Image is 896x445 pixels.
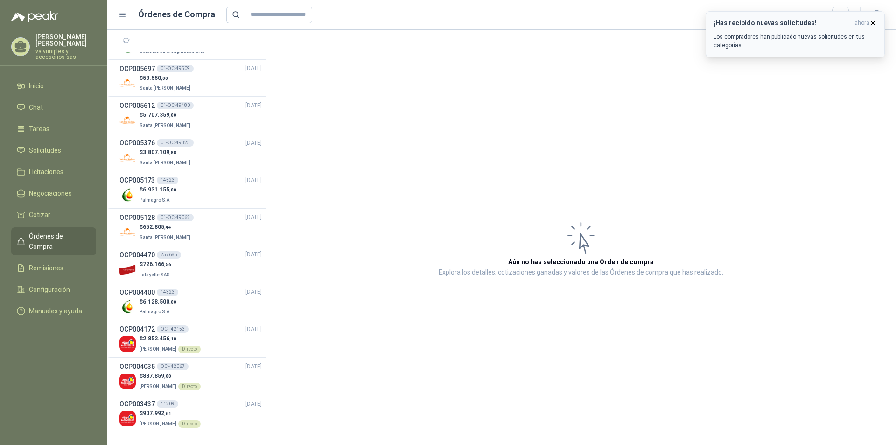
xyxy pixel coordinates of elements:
[119,261,136,278] img: Company Logo
[143,335,176,342] span: 2.852.456
[11,77,96,95] a: Inicio
[11,99,96,116] a: Chat
[140,309,169,314] span: Palmagro S.A
[11,141,96,159] a: Solicitudes
[140,372,201,381] p: $
[143,373,171,379] span: 887.859
[706,11,885,57] button: ¡Has recibido nuevas solicitudes!ahora Los compradores han publicado nuevas solicitudes en tus ca...
[143,149,176,155] span: 3.807.109
[29,231,87,252] span: Órdenes de Compra
[119,410,136,427] img: Company Logo
[169,113,176,118] span: ,00
[119,138,262,167] a: OCP00537601-OC-49325[DATE] Company Logo$3.807.109,88Santa [PERSON_NAME]
[245,64,262,73] span: [DATE]
[29,306,82,316] span: Manuales y ayuda
[119,399,262,428] a: OCP00343741209[DATE] Company Logo$907.992,61[PERSON_NAME]Directo
[138,8,215,21] h1: Órdenes de Compra
[143,224,171,230] span: 652.805
[169,187,176,192] span: ,00
[119,212,262,242] a: OCP00512801-OC-49062[DATE] Company Logo$652.805,44Santa [PERSON_NAME]
[11,302,96,320] a: Manuales y ayuda
[119,298,136,315] img: Company Logo
[119,373,136,389] img: Company Logo
[143,298,176,305] span: 6.128.500
[140,49,205,54] span: Salamanca Oleaginosas SAS
[164,374,171,379] span: ,00
[119,175,155,185] h3: OCP005173
[140,260,172,269] p: $
[157,363,189,370] div: OC - 42067
[119,324,155,334] h3: OCP004172
[119,187,136,203] img: Company Logo
[119,399,155,409] h3: OCP003437
[11,120,96,138] a: Tareas
[119,336,136,352] img: Company Logo
[29,210,50,220] span: Cotizar
[245,213,262,222] span: [DATE]
[119,361,262,391] a: OCP004035OC - 42067[DATE] Company Logo$887.859,00[PERSON_NAME]Directo
[11,259,96,277] a: Remisiones
[119,212,155,223] h3: OCP005128
[140,297,176,306] p: $
[119,149,136,166] img: Company Logo
[245,400,262,409] span: [DATE]
[140,235,190,240] span: Santa [PERSON_NAME]
[29,167,63,177] span: Licitaciones
[140,346,176,352] span: [PERSON_NAME]
[119,324,262,353] a: OCP004172OC - 42153[DATE] Company Logo$2.852.456,18[PERSON_NAME]Directo
[245,362,262,371] span: [DATE]
[143,410,171,417] span: 907.992
[508,257,654,267] h3: Aún no has seleccionado una Orden de compra
[11,184,96,202] a: Negociaciones
[119,138,155,148] h3: OCP005376
[178,346,201,353] div: Directo
[11,11,59,22] img: Logo peakr
[119,112,136,128] img: Company Logo
[161,76,168,81] span: ,00
[245,325,262,334] span: [DATE]
[157,214,194,221] div: 01-OC-49062
[157,325,189,333] div: OC - 42153
[143,112,176,118] span: 5.707.359
[35,34,96,47] p: [PERSON_NAME] [PERSON_NAME]
[29,102,43,113] span: Chat
[157,251,181,259] div: 257685
[169,150,176,155] span: ,88
[169,299,176,304] span: ,00
[119,175,262,205] a: OCP00517314523[DATE] Company Logo$6.931.155,00Palmagro S.A
[29,124,49,134] span: Tareas
[439,267,723,278] p: Explora los detalles, cotizaciones ganadas y valores de las Órdenes de compra que has realizado.
[178,383,201,390] div: Directo
[11,206,96,224] a: Cotizar
[143,261,171,268] span: 726.166
[35,49,96,60] p: valvuniples y accesorios sas
[140,111,192,120] p: $
[11,163,96,181] a: Licitaciones
[11,227,96,255] a: Órdenes de Compra
[119,75,136,91] img: Company Logo
[140,148,192,157] p: $
[119,100,155,111] h3: OCP005612
[29,81,44,91] span: Inicio
[140,185,176,194] p: $
[140,123,190,128] span: Santa [PERSON_NAME]
[140,384,176,389] span: [PERSON_NAME]
[245,101,262,110] span: [DATE]
[143,186,176,193] span: 6.931.155
[29,188,72,198] span: Negociaciones
[169,336,176,341] span: ,18
[119,64,155,74] h3: OCP005697
[157,400,178,408] div: 41209
[119,224,136,240] img: Company Logo
[29,263,63,273] span: Remisiones
[119,361,155,372] h3: OCP004035
[119,64,262,93] a: OCP00569701-OC-49509[DATE] Company Logo$53.550,00Santa [PERSON_NAME]
[164,411,171,416] span: ,61
[714,19,851,27] h3: ¡Has recibido nuevas solicitudes!
[164,262,171,267] span: ,56
[157,289,178,296] div: 14323
[143,75,168,81] span: 53.550
[157,65,194,72] div: 01-OC-49509
[157,139,194,147] div: 01-OC-49325
[178,420,201,428] div: Directo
